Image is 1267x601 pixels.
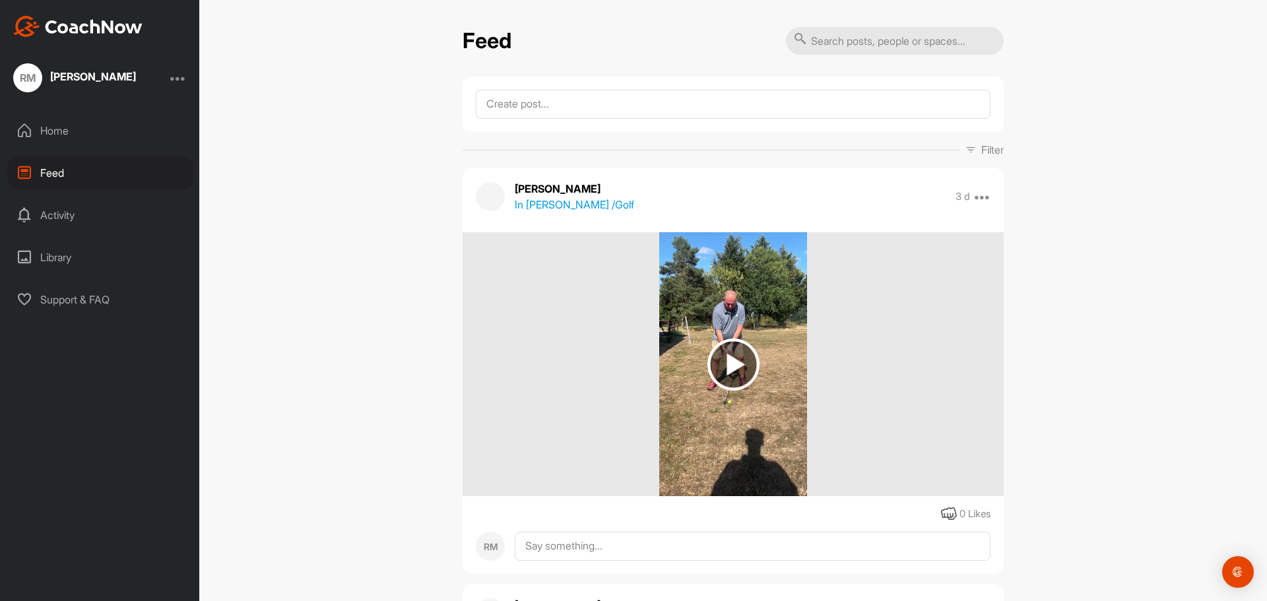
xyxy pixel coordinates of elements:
[515,197,634,212] p: In [PERSON_NAME] / Golf
[659,232,806,496] img: media
[7,241,193,274] div: Library
[959,507,991,522] div: 0 Likes
[7,283,193,316] div: Support & FAQ
[981,142,1004,158] p: Filter
[50,71,136,82] div: [PERSON_NAME]
[476,532,505,561] div: RM
[7,156,193,189] div: Feed
[956,190,970,203] p: 3 d
[515,181,634,197] p: [PERSON_NAME]
[463,28,511,54] h2: Feed
[786,27,1004,55] input: Search posts, people or spaces...
[13,63,42,92] div: RM
[7,114,193,147] div: Home
[7,199,193,232] div: Activity
[13,16,143,37] img: CoachNow
[707,338,760,391] img: play
[1222,556,1254,588] div: Open Intercom Messenger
